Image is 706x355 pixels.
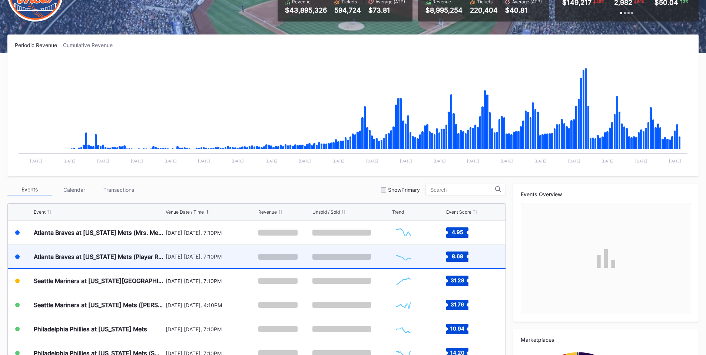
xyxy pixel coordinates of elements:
[34,325,147,333] div: Philadelphia Phillies at [US_STATE] Mets
[97,159,109,163] text: [DATE]
[446,209,471,215] div: Event Score
[15,57,691,169] svg: Chart title
[166,302,257,308] div: [DATE] [DATE], 4:10PM
[285,6,327,14] div: $43,895,326
[392,320,414,338] svg: Chart title
[166,326,257,332] div: [DATE] [DATE], 7:10PM
[52,184,96,195] div: Calendar
[451,253,463,259] text: 8.68
[430,187,495,193] input: Search
[568,159,580,163] text: [DATE]
[166,278,257,284] div: [DATE] [DATE], 7:10PM
[392,272,414,290] svg: Chart title
[501,159,513,163] text: [DATE]
[34,277,164,285] div: Seattle Mariners at [US_STATE][GEOGRAPHIC_DATA] ([PERSON_NAME][GEOGRAPHIC_DATA] Replica Giveaway/...
[265,159,278,163] text: [DATE]
[392,296,414,314] svg: Chart title
[534,159,547,163] text: [DATE]
[505,6,542,14] div: $40.81
[400,159,412,163] text: [DATE]
[166,209,204,215] div: Venue Date / Time
[165,159,177,163] text: [DATE]
[521,191,691,197] div: Events Overview
[34,229,164,236] div: Atlanta Braves at [US_STATE] Mets (Mrs. Met Bobblehead Giveaway)
[63,42,119,48] div: Cumulative Revenue
[388,187,420,193] div: Show Primary
[332,159,345,163] text: [DATE]
[450,277,464,283] text: 31.28
[198,159,210,163] text: [DATE]
[34,253,164,260] div: Atlanta Braves at [US_STATE] Mets (Player Replica Jersey Giveaway)
[232,159,244,163] text: [DATE]
[635,159,647,163] text: [DATE]
[392,247,414,266] svg: Chart title
[334,6,361,14] div: 594,724
[34,301,164,309] div: Seattle Mariners at [US_STATE] Mets ([PERSON_NAME] Bobblehead Giveaway)
[63,159,76,163] text: [DATE]
[312,209,340,215] div: Unsold / Sold
[30,159,42,163] text: [DATE]
[434,159,446,163] text: [DATE]
[368,6,405,14] div: $73.81
[299,159,311,163] text: [DATE]
[96,184,141,195] div: Transactions
[669,159,681,163] text: [DATE]
[521,336,691,343] div: Marketplaces
[451,301,464,308] text: 31.76
[34,209,46,215] div: Event
[392,209,404,215] div: Trend
[451,229,463,235] text: 4.95
[366,159,378,163] text: [DATE]
[166,230,257,236] div: [DATE] [DATE], 7:10PM
[470,6,498,14] div: 220,404
[258,209,277,215] div: Revenue
[7,184,52,195] div: Events
[166,253,257,260] div: [DATE] [DATE], 7:10PM
[450,325,464,332] text: 10.94
[601,159,614,163] text: [DATE]
[467,159,479,163] text: [DATE]
[131,159,143,163] text: [DATE]
[15,42,63,48] div: Periodic Revenue
[392,223,414,242] svg: Chart title
[425,6,463,14] div: $8,995,254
